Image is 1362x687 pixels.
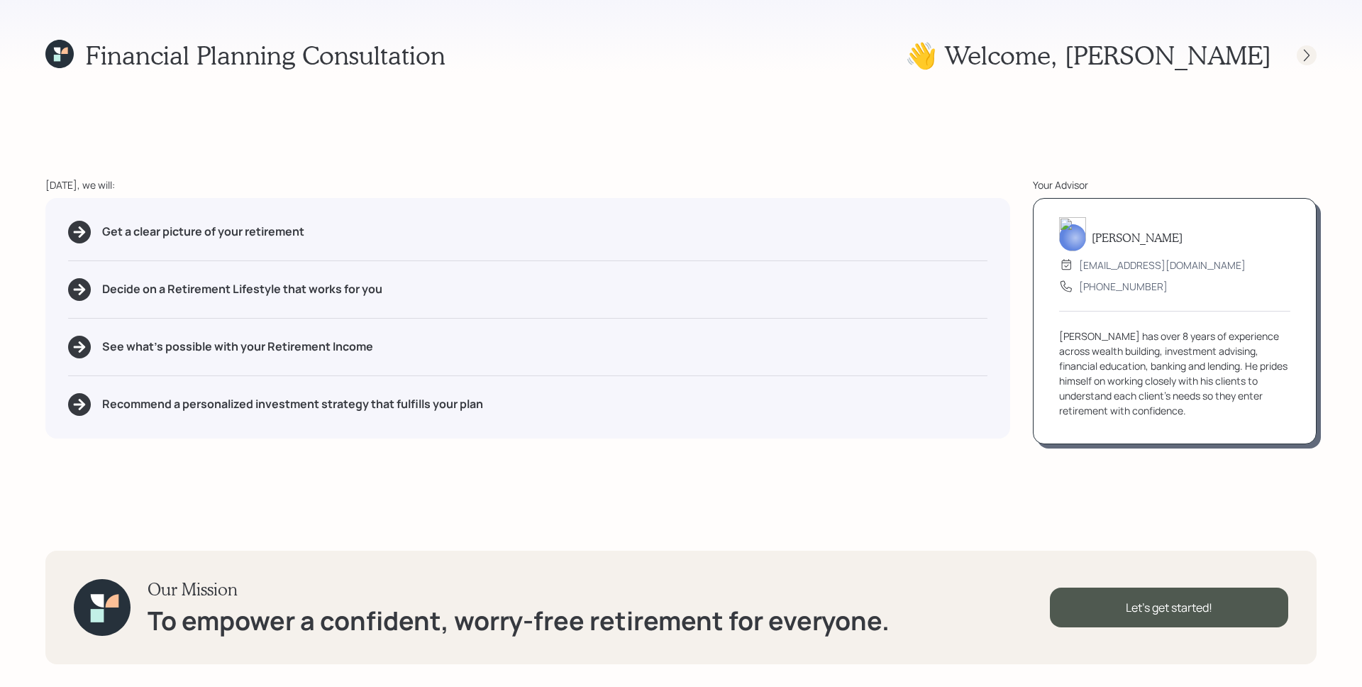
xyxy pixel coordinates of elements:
div: Let's get started! [1050,588,1288,627]
div: [PERSON_NAME] has over 8 years of experience across wealth building, investment advising, financi... [1059,329,1290,418]
h1: 👋 Welcome , [PERSON_NAME] [905,40,1271,70]
h1: To empower a confident, worry-free retirement for everyone. [148,605,890,636]
div: Your Advisor [1033,177,1317,192]
img: james-distasi-headshot.png [1059,217,1086,251]
h5: [PERSON_NAME] [1092,231,1183,244]
h3: Our Mission [148,579,890,600]
div: [EMAIL_ADDRESS][DOMAIN_NAME] [1079,258,1246,273]
h5: Get a clear picture of your retirement [102,225,304,238]
div: [PHONE_NUMBER] [1079,279,1168,294]
h1: Financial Planning Consultation [85,40,445,70]
h5: Recommend a personalized investment strategy that fulfills your plan [102,397,483,411]
h5: See what's possible with your Retirement Income [102,340,373,353]
h5: Decide on a Retirement Lifestyle that works for you [102,282,382,296]
div: [DATE], we will: [45,177,1010,192]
